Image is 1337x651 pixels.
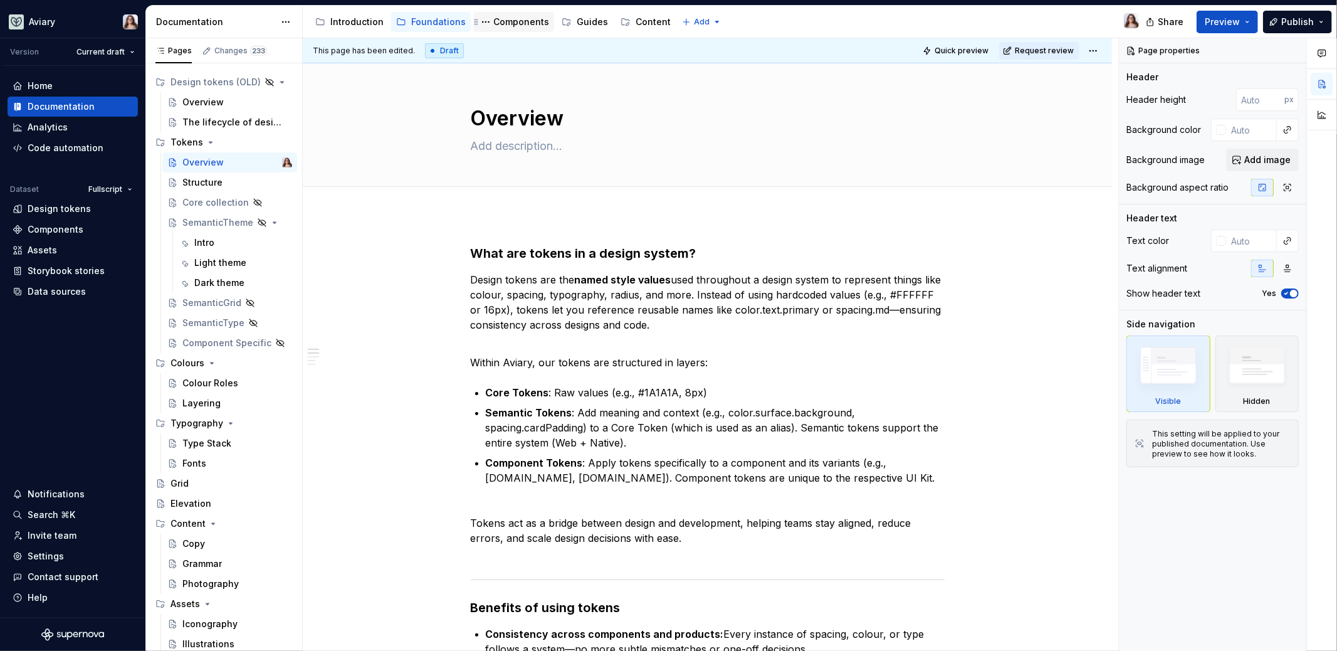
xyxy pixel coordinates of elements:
div: Assets [150,594,297,614]
img: Brittany Hogg [123,14,138,29]
button: Add image [1226,149,1299,171]
span: Publish [1281,16,1314,28]
div: Visible [1126,336,1210,412]
div: Grammar [182,558,222,570]
a: SemanticType [162,313,297,333]
a: Foundations [391,12,471,32]
a: Overview [162,92,297,112]
a: Elevation [150,494,297,514]
svg: Supernova Logo [41,628,104,641]
div: Photography [182,578,239,590]
strong: named style values [575,273,671,286]
a: Components [8,220,138,240]
a: Invite team [8,526,138,546]
div: Design tokens [28,203,91,215]
button: Help [8,588,138,608]
span: Share [1158,16,1183,28]
textarea: Overview [468,103,942,134]
div: Design tokens (OLD) [150,72,297,92]
span: Add image [1244,154,1291,166]
strong: Semantic Tokens [486,406,572,419]
span: Add [694,17,710,27]
span: 233 [250,46,267,56]
div: Foundations [411,16,466,28]
div: Draft [425,43,464,58]
div: Dataset [10,184,39,194]
div: Background aspect ratio [1126,181,1229,194]
button: Contact support [8,567,138,587]
a: Component Specific [162,333,297,353]
a: Core collection [162,193,297,213]
div: SemanticGrid [182,297,241,309]
div: Content [150,514,297,534]
div: Header [1126,71,1158,83]
span: Preview [1205,16,1240,28]
span: Request review [1015,46,1074,56]
div: Type Stack [182,437,231,450]
span: Fullscript [88,184,122,194]
div: Invite team [28,529,76,542]
a: Photography [162,574,297,594]
div: Iconography [182,618,238,630]
button: Request review [999,42,1079,60]
img: 256e2c79-9abd-4d59-8978-03feab5a3943.png [9,14,24,29]
div: Fonts [182,457,206,470]
button: Quick preview [919,42,994,60]
span: Quick preview [935,46,988,56]
p: : Raw values (e.g., #1A1A1A, 8px) [486,385,945,400]
div: Typography [150,413,297,433]
div: Documentation [28,100,95,113]
div: Component Specific [182,337,271,349]
div: Content [170,517,206,530]
div: Structure [182,176,223,189]
button: Preview [1197,11,1258,33]
div: Overview [182,156,224,169]
p: : Apply tokens specifically to a component and its variants (e.g., [DOMAIN_NAME], [DOMAIN_NAME]).... [486,455,945,500]
a: Settings [8,546,138,566]
a: Documentation [8,97,138,117]
div: Version [10,47,39,57]
div: Tokens [170,136,203,149]
strong: Core Tokens [486,386,549,399]
div: Settings [28,550,64,563]
div: Background color [1126,124,1201,136]
div: This setting will be applied to your published documentation. Use preview to see how it looks. [1152,429,1291,459]
div: Colours [150,353,297,373]
div: Colours [170,357,204,369]
div: Core collection [182,196,249,209]
a: Guides [557,12,613,32]
a: Assets [8,240,138,260]
p: : Add meaning and context (e.g., color.surface.background, spacing.cardPadding) to a Core Token (... [486,405,945,450]
div: Side navigation [1126,318,1195,331]
div: Components [493,16,549,28]
div: Text color [1126,235,1169,247]
div: Pages [155,46,192,56]
a: Analytics [8,117,138,137]
div: Introduction [330,16,384,28]
div: Intro [194,236,214,249]
div: Changes [214,46,267,56]
div: Text alignment [1126,262,1187,275]
p: Design tokens are the used throughout a design system to represent things like colour, spacing, t... [471,272,945,347]
a: Introduction [310,12,389,32]
a: Colour Roles [162,373,297,393]
button: Search ⌘K [8,505,138,525]
img: Brittany Hogg [282,157,292,167]
div: Hidden [1244,396,1271,406]
strong: Component Tokens [486,457,583,469]
button: AviaryBrittany Hogg [3,8,143,35]
input: Auto [1236,88,1284,111]
div: Assets [170,598,200,610]
div: Components [28,223,83,236]
a: Home [8,76,138,96]
div: Help [28,591,48,604]
div: Page tree [310,9,676,34]
button: Share [1140,11,1192,33]
a: Grid [150,474,297,494]
div: Code automation [28,142,103,154]
div: Header height [1126,93,1186,106]
div: Colour Roles [182,377,238,389]
div: The lifecycle of design tokens [182,116,286,129]
span: Current draft [76,47,125,57]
